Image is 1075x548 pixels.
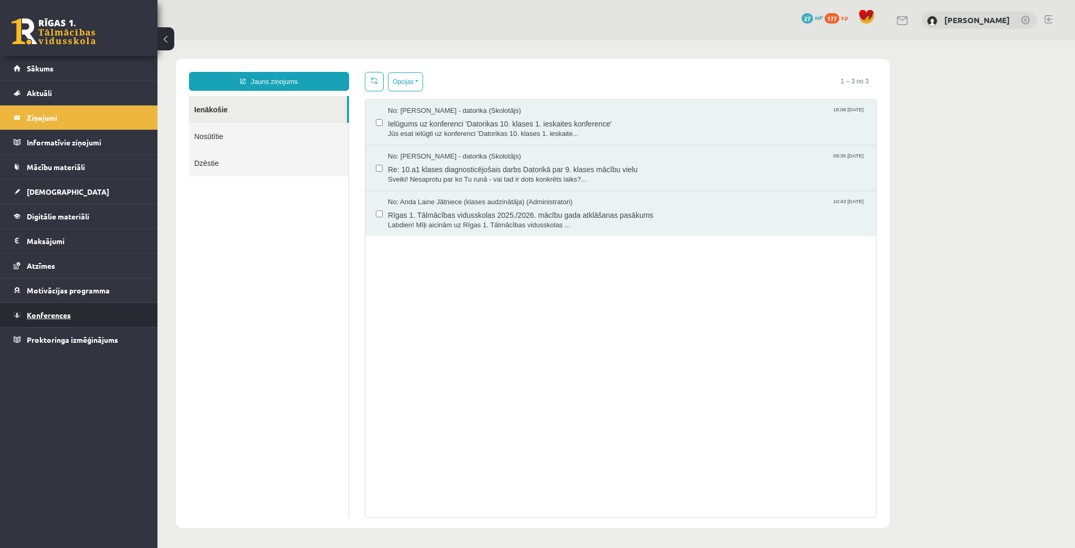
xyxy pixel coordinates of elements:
[230,157,415,167] span: No: Anda Laine Jātniece (klases audzinātāja) (Administratori)
[230,66,364,76] span: No: [PERSON_NAME] - datorika (Skolotājs)
[27,130,144,154] legend: Informatīvie ziņojumi
[27,106,144,130] legend: Ziņojumi
[27,187,109,196] span: [DEMOGRAPHIC_DATA]
[14,229,144,253] a: Maksājumi
[31,82,191,109] a: Nosūtītie
[27,88,52,98] span: Aktuāli
[944,15,1010,25] a: [PERSON_NAME]
[676,31,719,50] span: 1 – 3 no 3
[825,13,839,24] span: 177
[673,66,708,73] span: 18:08 [DATE]
[27,212,89,221] span: Digitālie materiāli
[230,157,708,189] a: No: Anda Laine Jātniece (klases audzinātāja) (Administratori) 10:43 [DATE] Rīgas 1. Tālmācības vi...
[27,310,71,320] span: Konferences
[673,157,708,165] span: 10:43 [DATE]
[230,111,708,144] a: No: [PERSON_NAME] - datorika (Skolotājs) 09:35 [DATE] Re: 10.a1 klases diagnosticējošais darbs Da...
[815,13,823,22] span: mP
[673,111,708,119] span: 09:35 [DATE]
[31,56,189,82] a: Ienākošie
[927,16,937,26] img: Pāvels Grišāns
[27,261,55,270] span: Atzīmes
[14,130,144,154] a: Informatīvie ziņojumi
[14,106,144,130] a: Ziņojumi
[14,81,144,105] a: Aktuāli
[27,229,144,253] legend: Maksājumi
[230,121,708,134] span: Re: 10.a1 klases diagnosticējošais darbs Datorikā par 9. klases mācību vielu
[14,328,144,352] a: Proktoringa izmēģinājums
[14,303,144,327] a: Konferences
[14,204,144,228] a: Digitālie materiāli
[14,56,144,80] a: Sākums
[802,13,823,22] a: 27 mP
[230,180,708,190] span: Labdien! Mīļi aicinām uz Rīgas 1. Tālmācības vidusskolas ...
[230,134,708,144] span: Sveiki! Nesaprotu par ko Tu runā - vai tad ir dots konkrēts laiks?...
[14,254,144,278] a: Atzīmes
[31,109,191,136] a: Dzēstie
[825,13,853,22] a: 177 xp
[230,66,708,98] a: No: [PERSON_NAME] - datorika (Skolotājs) 18:08 [DATE] Ielūgums uz konferenci 'Datorikas 10. klase...
[14,180,144,204] a: [DEMOGRAPHIC_DATA]
[14,278,144,302] a: Motivācijas programma
[27,335,118,344] span: Proktoringa izmēģinājums
[230,167,708,180] span: Rīgas 1. Tālmācības vidusskolas 2025./2026. mācību gada atklāšanas pasākums
[14,155,144,179] a: Mācību materiāli
[12,18,96,45] a: Rīgas 1. Tālmācības vidusskola
[230,89,708,99] span: Jūs esat ielūgti uz konferenci 'Datorikas 10. klases 1. ieskaite...
[27,286,110,295] span: Motivācijas programma
[230,32,266,51] button: Opcijas
[230,76,708,89] span: Ielūgums uz konferenci 'Datorikas 10. klases 1. ieskaites konference'
[27,64,54,73] span: Sākums
[841,13,848,22] span: xp
[802,13,813,24] span: 27
[230,111,364,121] span: No: [PERSON_NAME] - datorika (Skolotājs)
[27,162,85,172] span: Mācību materiāli
[31,31,192,50] a: Jauns ziņojums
